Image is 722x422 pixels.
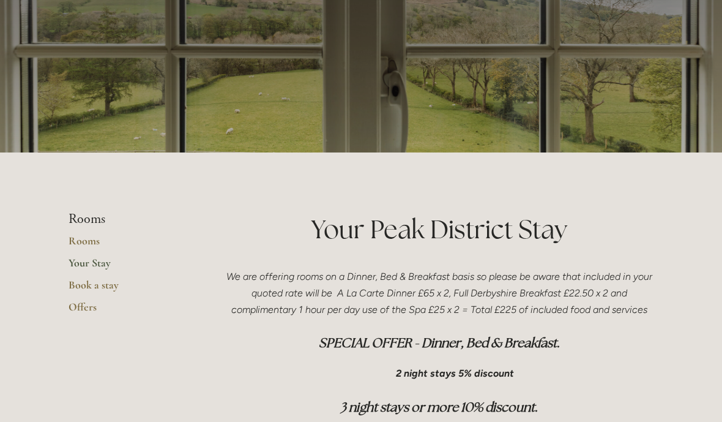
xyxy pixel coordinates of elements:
[69,279,185,301] a: Book a stay
[69,257,185,279] a: Your Stay
[340,399,538,416] em: 3 night stays or more 10% discount.
[319,335,560,352] em: SPECIAL OFFER - Dinner, Bed & Breakfast.
[69,301,185,323] a: Offers
[396,368,514,380] em: 2 night stays 5% discount
[69,235,185,257] a: Rooms
[226,271,655,316] em: We are offering rooms on a Dinner, Bed & Breakfast basis so please be aware that included in your...
[225,212,653,248] h1: Your Peak District Stay
[69,212,185,228] li: Rooms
